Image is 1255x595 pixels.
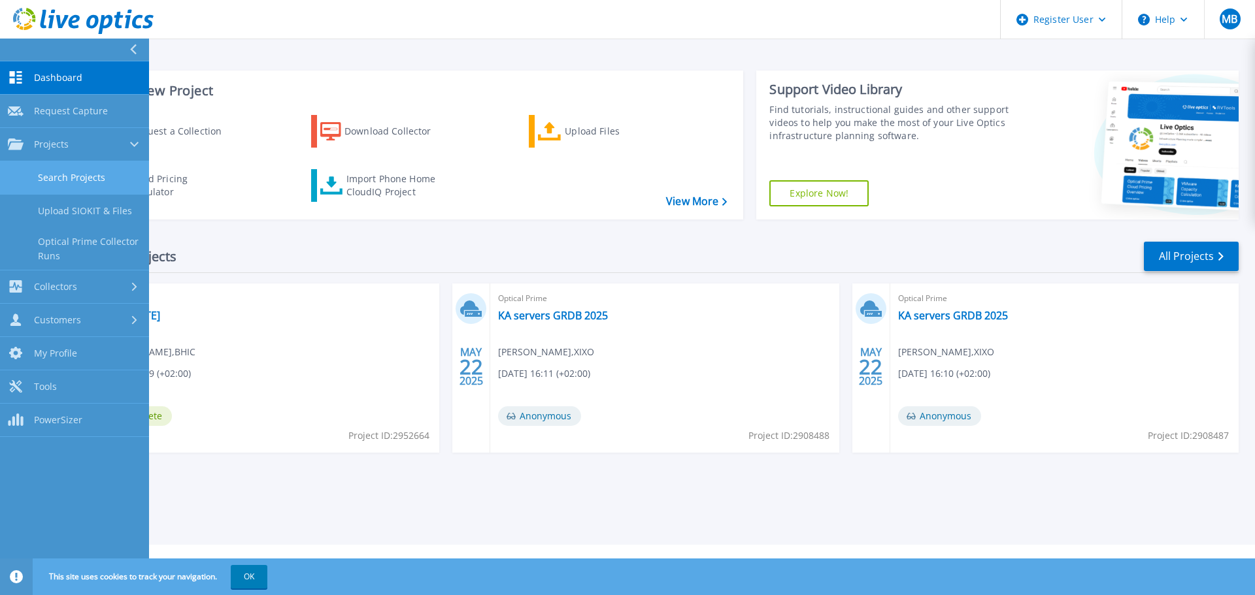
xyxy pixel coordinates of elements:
[459,343,484,391] div: MAY 2025
[34,347,77,359] span: My Profile
[93,169,239,202] a: Cloud Pricing Calculator
[460,361,483,372] span: 22
[498,345,594,359] span: [PERSON_NAME] , XIXO
[898,345,994,359] span: [PERSON_NAME] , XIXO
[346,172,448,199] div: Import Phone Home CloudIQ Project
[859,361,882,372] span: 22
[34,381,57,393] span: Tools
[311,115,457,148] a: Download Collector
[231,565,267,588] button: OK
[34,138,69,150] span: Projects
[898,309,1008,322] a: KA servers GRDB 2025
[769,103,1015,142] div: Find tutorials, instructional guides and other support videos to help you make the most of your L...
[769,180,869,206] a: Explore Now!
[128,172,233,199] div: Cloud Pricing Calculator
[1222,14,1237,24] span: MB
[565,118,669,144] div: Upload Files
[858,343,883,391] div: MAY 2025
[36,565,267,588] span: This site uses cookies to track your navigation.
[99,291,431,306] span: Optical Prime
[498,309,608,322] a: KA servers GRDB 2025
[1144,242,1239,271] a: All Projects
[34,281,77,293] span: Collectors
[34,105,108,117] span: Request Capture
[666,195,727,208] a: View More
[498,291,831,306] span: Optical Prime
[344,118,449,144] div: Download Collector
[748,428,829,443] span: Project ID: 2908488
[34,414,82,426] span: PowerSizer
[898,366,990,381] span: [DATE] 16:10 (+02:00)
[769,81,1015,98] div: Support Video Library
[529,115,675,148] a: Upload Files
[93,115,239,148] a: Request a Collection
[130,118,235,144] div: Request a Collection
[1148,428,1229,443] span: Project ID: 2908487
[348,428,429,443] span: Project ID: 2952664
[34,314,81,326] span: Customers
[34,72,82,84] span: Dashboard
[898,291,1231,306] span: Optical Prime
[93,84,727,98] h3: Start a New Project
[898,406,981,426] span: Anonymous
[498,366,590,381] span: [DATE] 16:11 (+02:00)
[498,406,581,426] span: Anonymous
